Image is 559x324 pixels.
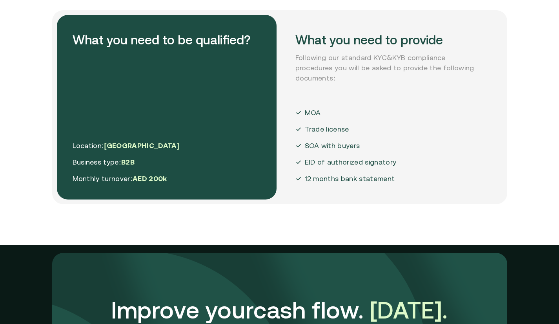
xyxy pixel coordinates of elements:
[295,53,484,83] p: Following our standard KYC&KYB compliance procedures you will be asked to provide the following d...
[305,157,397,167] p: EID of authorized signatory
[121,158,135,166] span: B2B
[305,124,349,134] p: Trade license
[133,174,167,183] span: AED 200k
[104,141,179,150] span: [GEOGRAPHIC_DATA]
[295,110,302,116] img: Moa
[295,143,302,149] img: Moa
[305,141,360,151] p: SOA with buyers
[73,157,180,167] p: Business type:
[295,176,302,182] img: Moa
[295,159,302,165] img: Moa
[305,174,395,184] p: 12 months bank statement
[73,174,180,184] p: Monthly turnover:
[370,297,448,324] span: [DATE].
[73,31,251,49] h2: What you need to be qualified?
[295,126,302,132] img: Moa
[295,31,484,49] h2: What you need to provide
[73,141,180,151] p: Location:
[305,108,321,118] p: MOA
